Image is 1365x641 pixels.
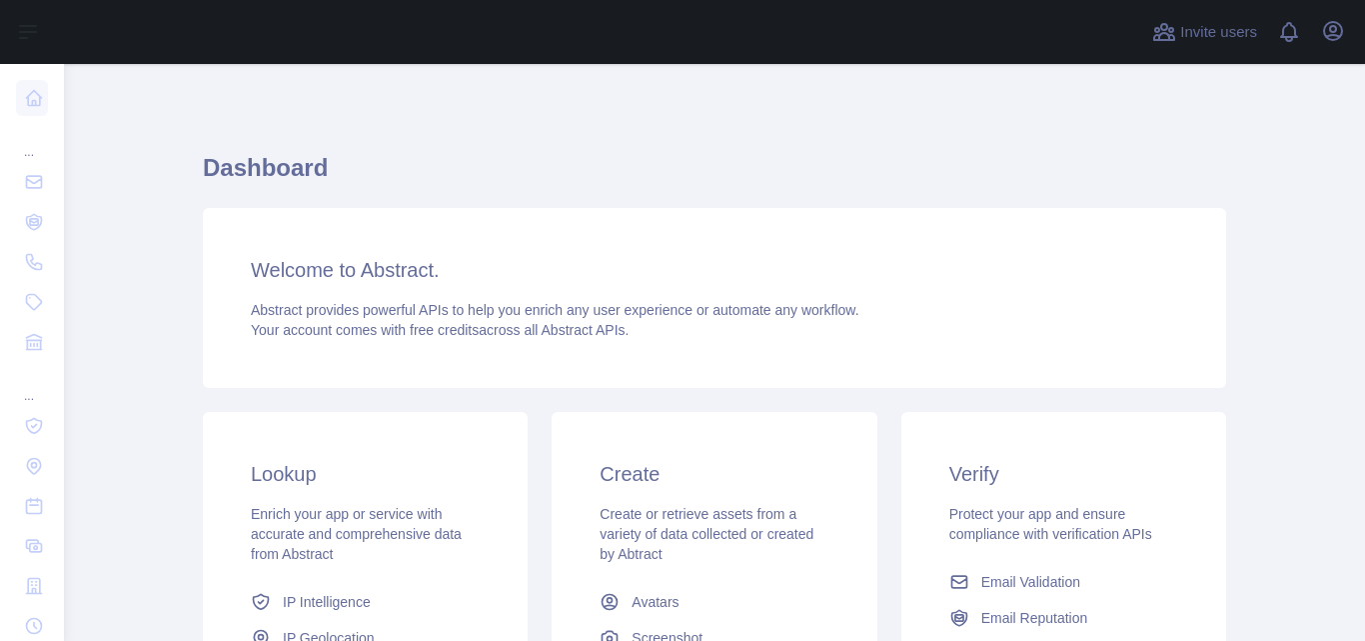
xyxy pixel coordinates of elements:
[981,572,1080,592] span: Email Validation
[203,152,1226,200] h1: Dashboard
[592,584,836,620] a: Avatars
[251,302,859,318] span: Abstract provides powerful APIs to help you enrich any user experience or automate any workflow.
[941,600,1186,636] a: Email Reputation
[949,506,1152,542] span: Protect your app and ensure compliance with verification APIs
[600,506,813,562] span: Create or retrieve assets from a variety of data collected or created by Abtract
[632,592,679,612] span: Avatars
[410,322,479,338] span: free credits
[243,584,488,620] a: IP Intelligence
[16,120,48,160] div: ...
[600,460,828,488] h3: Create
[16,364,48,404] div: ...
[981,608,1088,628] span: Email Reputation
[949,460,1178,488] h3: Verify
[1148,16,1261,48] button: Invite users
[1180,21,1257,44] span: Invite users
[251,256,1178,284] h3: Welcome to Abstract.
[251,322,629,338] span: Your account comes with across all Abstract APIs.
[251,506,462,562] span: Enrich your app or service with accurate and comprehensive data from Abstract
[941,564,1186,600] a: Email Validation
[283,592,371,612] span: IP Intelligence
[251,460,480,488] h3: Lookup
